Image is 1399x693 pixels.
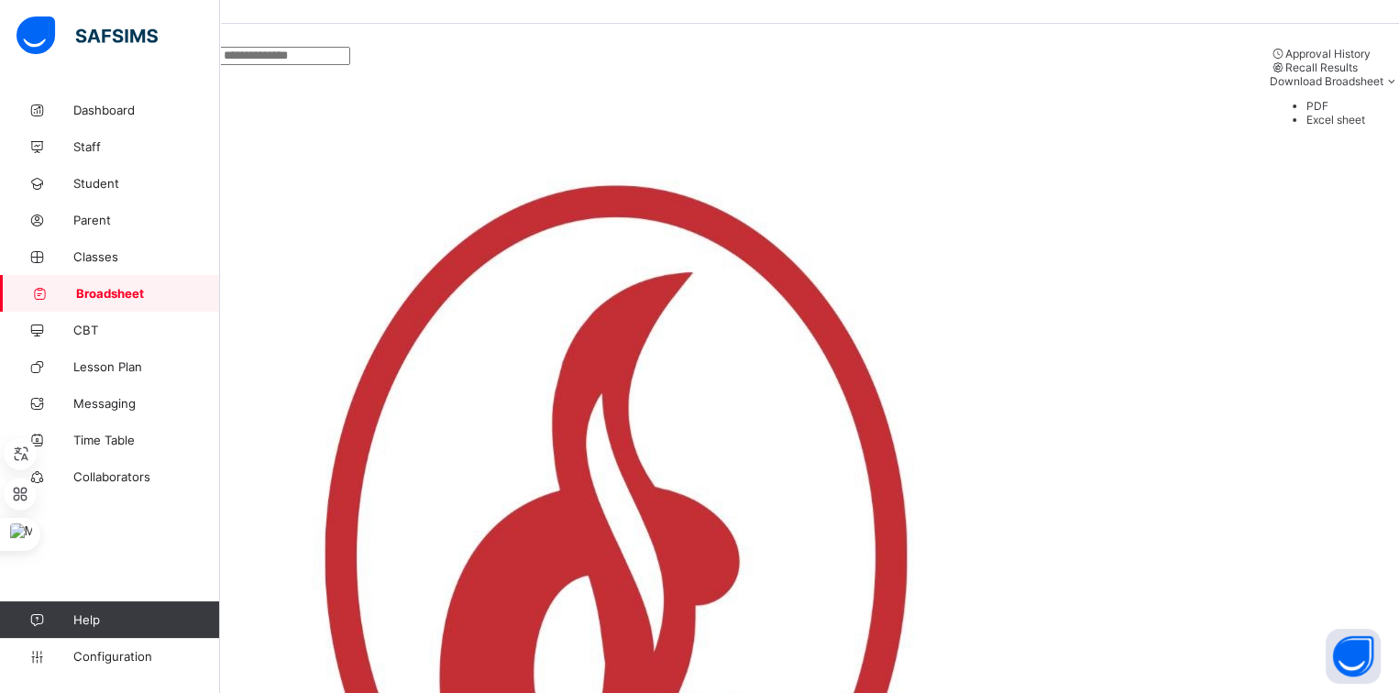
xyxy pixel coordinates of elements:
span: Collaborators [73,469,220,484]
span: Help [73,612,219,627]
span: Parent [73,213,220,227]
span: Dashboard [73,103,220,117]
span: Messaging [73,396,220,411]
li: dropdown-list-item-text-0 [1306,99,1399,113]
li: dropdown-list-item-text-1 [1306,113,1399,126]
span: Recall Results [1285,60,1358,74]
span: Download Broadsheet [1270,74,1383,88]
span: Student [73,176,220,191]
button: Open asap [1326,629,1381,684]
span: Approval History [1285,47,1371,60]
span: Staff [73,139,220,154]
span: CBT [73,323,220,337]
span: Lesson Plan [73,359,220,374]
span: Configuration [73,649,219,664]
span: Classes [73,249,220,264]
span: Broadsheet [76,286,220,301]
span: Time Table [73,433,220,447]
img: safsims [17,16,158,55]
